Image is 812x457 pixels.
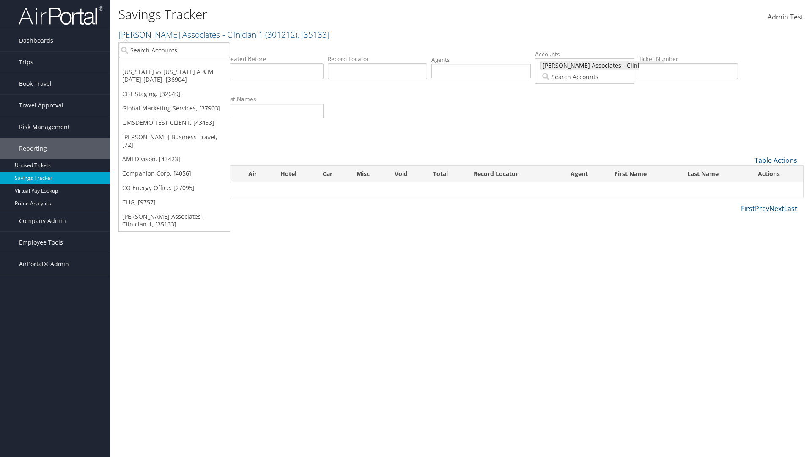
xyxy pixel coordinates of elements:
a: Admin Test [768,4,804,30]
a: Prev [755,204,769,213]
label: Created Before [224,55,324,63]
a: [PERSON_NAME] Associates - Clinician 1 [118,29,329,40]
th: Car [315,166,349,182]
span: ( 301212 ) [265,29,297,40]
a: Global Marketing Services, [37903] [119,101,230,116]
th: Misc [349,166,387,182]
span: Admin Test [768,12,804,22]
a: [PERSON_NAME] Associates - Clinician 1, [35133] [119,209,230,231]
span: [PERSON_NAME] Associates - Clinician 1 [541,61,656,70]
span: AirPortal® Admin [19,253,69,275]
a: AMI Divison, [43423] [119,152,230,166]
td: No Savings Tracker records found [119,182,803,198]
th: Hotel [273,166,315,182]
span: Trips [19,52,33,73]
label: Last Names [224,95,324,103]
th: Last Name [680,166,751,182]
th: Record Locator: activate to sort column ascending [466,166,563,182]
a: [PERSON_NAME] Business Travel, [72] [119,130,230,152]
a: Companion Corp, [4056] [119,166,230,181]
span: Risk Management [19,116,70,138]
th: Void [387,166,425,182]
span: Travel Approval [19,95,63,116]
span: Dashboards [19,30,53,51]
th: Agent: activate to sort column descending [563,166,607,182]
a: [US_STATE] vs [US_STATE] A & M [DATE]-[DATE], [36904] [119,65,230,87]
a: CO Energy Office, [27095] [119,181,230,195]
label: Accounts [535,50,634,58]
label: Record Locator [328,55,427,63]
th: Total [425,166,466,182]
span: Book Travel [19,73,52,94]
a: Next [769,204,784,213]
th: Air [241,166,273,182]
span: Company Admin [19,210,66,231]
img: airportal-logo.png [19,6,103,25]
input: Search Accounts [119,42,230,58]
a: Table Actions [754,156,797,165]
span: Reporting [19,138,47,159]
label: Agents [431,55,531,64]
a: CHG, [9757] [119,195,230,209]
span: , [ 35133 ] [297,29,329,40]
label: Ticket Number [639,55,738,63]
a: CBT Staging, [32649] [119,87,230,101]
h1: Savings Tracker [118,6,575,23]
th: Actions [750,166,803,182]
th: First Name [607,166,680,182]
a: First [741,204,755,213]
input: Search Accounts [540,72,628,81]
span: Employee Tools [19,232,63,253]
a: GMSDEMO TEST CLIENT, [43433] [119,116,230,130]
a: Last [784,204,797,213]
